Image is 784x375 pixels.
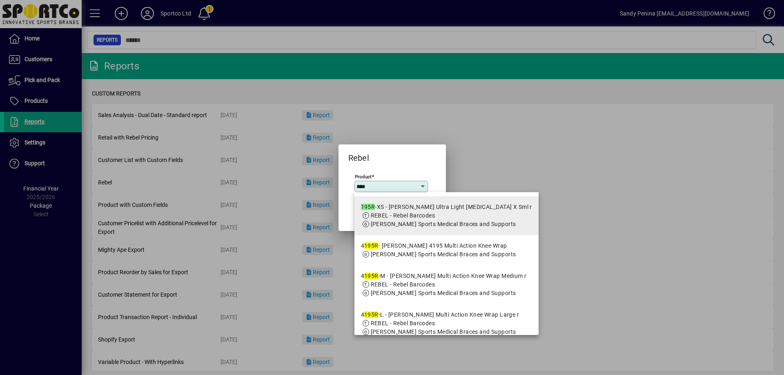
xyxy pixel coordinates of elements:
[354,265,539,304] mat-option: 4195R-M - McDavid Multi Action Knee Wrap Medium r
[339,144,379,164] h2: Rebel
[354,235,539,265] mat-option: 4195R - McDavid 4195 Multi Action Knee Wrap
[361,203,532,211] div: -XS - [PERSON_NAME] Ultra Light [MEDICAL_DATA] X Sml r
[371,212,435,219] span: REBEL - Rebel Barcodes
[354,304,539,343] mat-option: 4195R-L - McDavid Multi Action Knee Wrap Large r
[371,290,516,296] span: [PERSON_NAME] Sports Medical Braces and Supports
[361,242,516,250] div: 4 - [PERSON_NAME] 4195 Multi Action Knee Wrap
[371,251,516,257] span: [PERSON_NAME] Sports Medical Braces and Supports
[371,281,435,288] span: REBEL - Rebel Barcodes
[361,204,375,210] em: 195R
[364,242,379,249] em: 195R
[371,328,516,335] span: [PERSON_NAME] Sports Medical Braces and Supports
[364,273,379,279] em: 195R
[371,221,516,227] span: [PERSON_NAME] Sports Medical Braces and Supports
[371,320,435,326] span: REBEL - Rebel Barcodes
[361,272,527,280] div: 4 -M - [PERSON_NAME] Multi Action Knee Wrap Medium r
[364,311,379,318] em: 195R
[361,311,519,319] div: 4 -L - [PERSON_NAME] Multi Action Knee Wrap Large r
[354,196,539,235] mat-option: 195R-XS - McDavid Ultra Light Ankle Brace X Sml r
[355,173,372,179] mat-label: Product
